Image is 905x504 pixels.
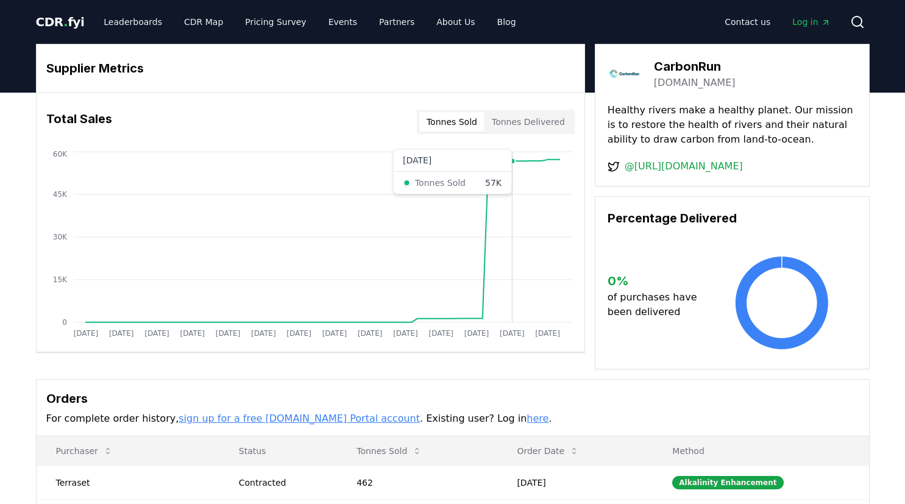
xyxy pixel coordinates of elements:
tspan: 45K [52,190,67,199]
tspan: [DATE] [180,329,205,338]
span: . [63,15,68,29]
button: Tonnes Delivered [484,112,572,132]
a: CDR.fyi [36,13,85,30]
a: Blog [488,11,526,33]
a: Leaderboards [94,11,172,33]
a: @[URL][DOMAIN_NAME] [625,159,743,174]
tspan: [DATE] [500,329,525,338]
td: 462 [337,466,497,499]
tspan: [DATE] [464,329,489,338]
tspan: [DATE] [215,329,240,338]
tspan: [DATE] [251,329,276,338]
a: Contact us [715,11,780,33]
td: [DATE] [497,466,653,499]
tspan: 15K [52,275,67,284]
tspan: 30K [52,233,67,241]
button: Order Date [507,439,589,463]
h3: Supplier Metrics [46,59,575,77]
a: [DOMAIN_NAME] [654,76,736,90]
a: Partners [369,11,424,33]
tspan: [DATE] [535,329,560,338]
p: Method [662,445,859,457]
p: Healthy rivers make a healthy planet. Our mission is to restore the health of rivers and their na... [608,103,857,147]
tspan: [DATE] [322,329,347,338]
h3: 0 % [608,272,707,290]
h3: Orders [46,389,859,408]
a: Log in [783,11,840,33]
img: CarbonRun-logo [608,57,642,91]
div: Contracted [239,477,327,489]
a: CDR Map [174,11,233,33]
p: For complete order history, . Existing user? Log in . [46,411,859,426]
tspan: [DATE] [73,329,98,338]
span: CDR fyi [36,15,85,29]
a: Pricing Survey [235,11,316,33]
button: Tonnes Sold [347,439,431,463]
p: of purchases have been delivered [608,290,707,319]
tspan: [DATE] [393,329,418,338]
tspan: 0 [62,318,67,327]
h3: CarbonRun [654,57,736,76]
tspan: [DATE] [286,329,311,338]
a: here [527,413,548,424]
tspan: [DATE] [358,329,383,338]
nav: Main [715,11,840,33]
button: Purchaser [46,439,122,463]
tspan: 60K [52,150,67,158]
nav: Main [94,11,525,33]
span: Log in [792,16,830,28]
button: Tonnes Sold [419,112,484,132]
td: Terraset [37,466,219,499]
div: Alkalinity Enhancement [672,476,783,489]
h3: Total Sales [46,110,112,134]
a: About Us [427,11,484,33]
p: Status [229,445,327,457]
tspan: [DATE] [108,329,133,338]
a: Events [319,11,367,33]
tspan: [DATE] [428,329,453,338]
tspan: [DATE] [144,329,169,338]
h3: Percentage Delivered [608,209,857,227]
a: sign up for a free [DOMAIN_NAME] Portal account [179,413,420,424]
